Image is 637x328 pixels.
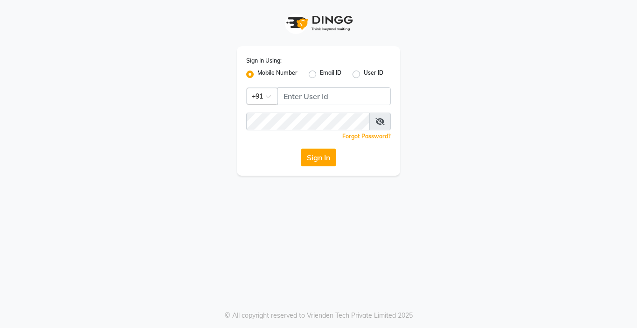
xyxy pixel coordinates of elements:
[364,69,383,80] label: User ID
[342,133,391,140] a: Forgot Password?
[277,87,391,105] input: Username
[246,113,370,130] input: Username
[281,9,356,37] img: logo1.svg
[246,57,282,65] label: Sign In Using:
[301,149,336,166] button: Sign In
[257,69,298,80] label: Mobile Number
[320,69,341,80] label: Email ID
